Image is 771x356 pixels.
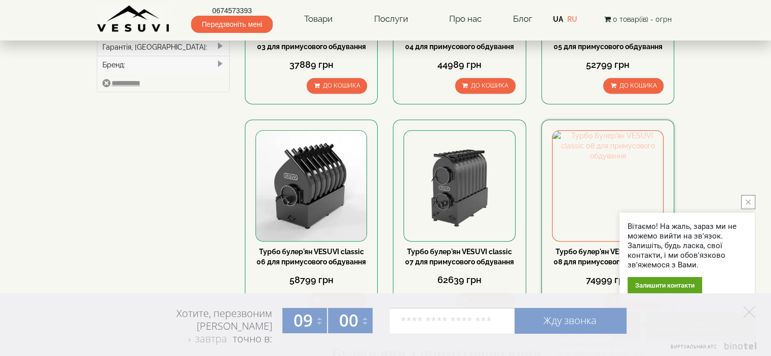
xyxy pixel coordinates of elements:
[552,58,664,71] div: 52799 грн
[619,82,656,89] span: До кошика
[455,78,516,94] button: До кошика
[195,332,227,345] span: завтра
[612,15,671,23] span: 0 товар(ів) - 0грн
[554,248,663,266] a: Турбо булер'ян VESUVI classic 08 для примусового обдування
[255,273,367,287] div: 58799 грн
[339,309,358,332] span: 00
[404,131,515,241] img: Турбо булер'ян VESUVI classic 07 для примусового обдування
[671,343,717,350] span: Виртуальная АТС
[552,273,664,287] div: 74999 грн
[191,6,273,16] a: 0674573393
[97,5,170,33] img: Завод VESUVI
[601,14,674,25] button: 0 товар(ів) - 0грн
[363,8,418,31] a: Послуги
[741,195,755,209] button: close button
[97,56,230,73] div: Бренд:
[255,58,367,71] div: 37889 грн
[137,307,272,346] div: Хотите, перезвоним [PERSON_NAME] точно в:
[294,8,343,31] a: Товари
[628,222,747,270] div: Вітаємо! На жаль, зараз ми не можемо вийти на зв'язок. Залишіть, будь ласка, свої контакти, і ми ...
[322,82,360,89] span: До кошика
[554,32,663,51] a: Турбо булер'ян VESUVI classic 05 для примусового обдування
[512,14,532,24] a: Блог
[307,78,367,94] button: До кошика
[256,131,366,241] img: Турбо булер'ян VESUVI classic 06 для примусового обдування
[97,38,230,56] div: Гарантія, [GEOGRAPHIC_DATA]:
[603,78,664,94] button: До кошика
[628,277,702,294] div: Залишити контакти
[567,15,577,23] a: RU
[256,248,366,266] a: Турбо булер'ян VESUVI classic 06 для примусового обдування
[405,248,514,266] a: Турбо булер'ян VESUVI classic 07 для примусового обдування
[405,32,514,51] a: Турбо булер'ян VESUVI classic 04 для примусового обдування
[515,308,626,333] a: Жду звонка
[471,82,508,89] span: До кошика
[553,15,563,23] a: UA
[403,273,515,287] div: 62639 грн
[191,16,273,33] span: Передзвоніть мені
[403,58,515,71] div: 44989 грн
[553,131,663,241] img: Турбо булер'ян VESUVI classic 08 для примусового обдування
[665,342,758,356] a: Виртуальная АТС
[257,32,366,51] a: Турбо булер'ян VESUVI classic 03 для примусового обдування
[293,309,313,332] span: 09
[439,8,492,31] a: Про нас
